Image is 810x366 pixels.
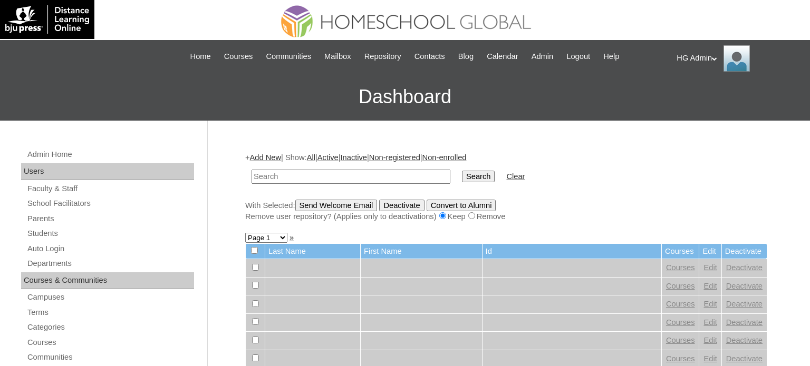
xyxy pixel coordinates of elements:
a: Inactive [341,153,368,162]
a: Departments [26,257,194,270]
a: Mailbox [319,51,356,63]
a: Edit [703,318,717,327]
a: Help [598,51,624,63]
div: HG Admin [677,45,799,72]
a: Deactivate [726,300,763,308]
td: Courses [662,244,699,259]
input: Search [252,170,450,184]
span: Home [190,51,211,63]
a: Courses [26,336,194,349]
a: Parents [26,212,194,225]
a: Edit [703,354,717,363]
a: Repository [359,51,407,63]
a: Courses [666,263,695,272]
input: Search [462,171,495,182]
a: Auto Login [26,242,194,255]
span: Admin [532,51,554,63]
a: School Facilitators [26,197,194,210]
a: Terms [26,306,194,319]
input: Send Welcome Email [295,200,378,211]
a: Clear [506,172,525,181]
a: Courses [666,336,695,344]
a: Students [26,227,194,240]
a: Courses [666,300,695,308]
span: Contacts [414,51,445,63]
a: Active [317,153,339,162]
a: Courses [666,282,695,290]
span: Blog [458,51,474,63]
a: Courses [666,318,695,327]
a: Edit [703,282,717,290]
td: Deactivate [722,244,767,259]
a: Edit [703,300,717,308]
a: All [307,153,315,162]
a: Home [185,51,216,63]
a: Communities [261,51,316,63]
span: Logout [566,51,590,63]
td: Last Name [265,244,360,259]
div: Users [21,163,194,180]
span: Calendar [487,51,518,63]
td: Id [483,244,661,259]
img: HG Admin Visayas [724,45,750,72]
span: Courses [224,51,253,63]
div: + | Show: | | | | [245,152,767,222]
a: Deactivate [726,354,763,363]
a: Deactivate [726,336,763,344]
a: Edit [703,263,717,272]
span: Communities [266,51,311,63]
div: With Selected: [245,200,767,222]
input: Deactivate [379,200,424,211]
a: » [290,233,294,242]
a: Logout [561,51,595,63]
a: Campuses [26,291,194,304]
a: Non-registered [369,153,420,162]
a: Non-enrolled [422,153,467,162]
a: Deactivate [726,263,763,272]
img: logo-white.png [5,5,89,34]
div: Courses & Communities [21,272,194,289]
a: Calendar [481,51,523,63]
input: Convert to Alumni [427,200,496,211]
h3: Dashboard [5,73,805,121]
a: Add New [250,153,281,162]
span: Repository [364,51,401,63]
span: Help [603,51,619,63]
td: Edit [699,244,721,259]
span: Mailbox [324,51,351,63]
a: Contacts [409,51,450,63]
a: Deactivate [726,282,763,290]
a: Communities [26,351,194,364]
a: Courses [219,51,258,63]
a: Faculty & Staff [26,182,194,195]
a: Deactivate [726,318,763,327]
a: Admin [526,51,559,63]
a: Edit [703,336,717,344]
a: Blog [453,51,479,63]
a: Admin Home [26,148,194,161]
a: Courses [666,354,695,363]
div: Remove user repository? (Applies only to deactivations) Keep Remove [245,211,767,222]
td: First Name [361,244,482,259]
a: Categories [26,321,194,334]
